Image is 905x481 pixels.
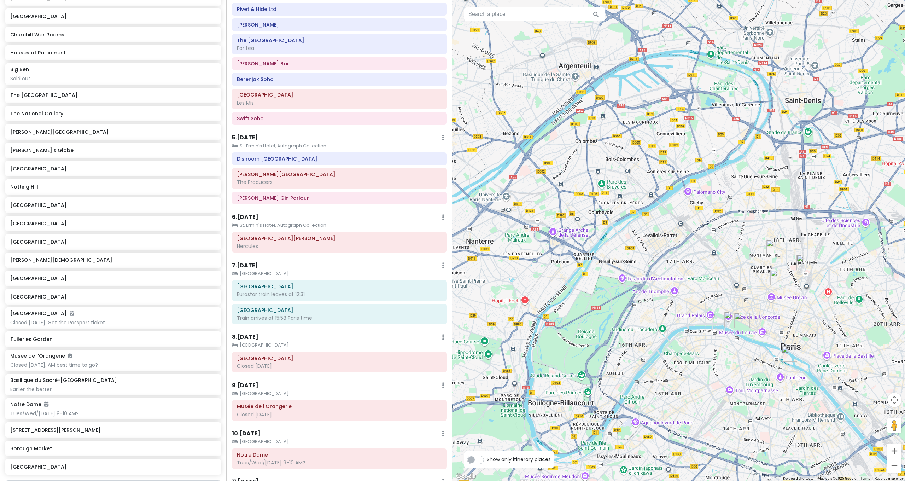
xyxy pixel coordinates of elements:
h6: Palace of Versailles [237,355,442,361]
div: Closed [DATE] [237,363,442,369]
a: Terms (opens in new tab) [860,476,870,480]
h6: Basilique du Sacré-[GEOGRAPHIC_DATA] [10,377,117,383]
h6: DUKES Bar [237,60,442,67]
i: Added to itinerary [44,402,48,407]
h6: Notting Hill [10,184,216,190]
div: Earlier the better [10,386,216,393]
h6: The National Gallery [10,110,216,117]
img: Google [454,472,478,481]
h6: 8 . [DATE] [232,334,258,341]
div: Sold out [10,75,216,82]
button: Drag Pegman onto the map to open Street View [887,418,901,433]
h6: 9 . [DATE] [232,382,258,389]
h6: Dishoom Covent Garden [237,156,442,162]
h6: Mr Fogg's Gin Parlour [237,195,442,201]
div: Eurostar train leaves at 12:31 [237,291,442,297]
h6: 10 . [DATE] [232,430,261,437]
small: [GEOGRAPHIC_DATA] [232,342,447,349]
div: Basilique du Sacré-Cœur de Montmartre [766,240,782,255]
h6: Notre Dame [10,401,48,407]
h6: [PERSON_NAME][DEMOGRAPHIC_DATA] [10,257,216,263]
h6: 7 . [DATE] [232,262,258,270]
button: Zoom in [887,444,901,458]
i: Added to itinerary [68,353,72,358]
div: For tea [237,45,442,51]
h6: Theatre Royal Drury Lane [237,235,442,242]
a: Report a map error [875,476,903,480]
span: Show only itinerary places [487,456,551,463]
h6: [GEOGRAPHIC_DATA] [10,294,216,300]
h6: [GEOGRAPHIC_DATA] [10,275,216,282]
button: Keyboard shortcuts [783,476,813,481]
h6: Churchill War Rooms [10,31,216,38]
h6: [GEOGRAPHIC_DATA] [10,464,216,470]
small: [GEOGRAPHIC_DATA] [232,270,447,277]
h6: [GEOGRAPHIC_DATA] [10,166,216,172]
div: Closed [DATE]. Get the Passport ticket. [10,319,216,326]
div: Tuileries Garden [734,313,750,328]
h6: [PERSON_NAME][GEOGRAPHIC_DATA] [10,129,216,135]
h6: Sondheim Theatre [237,92,442,98]
div: Musée de l'Orangerie [724,312,740,327]
h6: The Athenaeum Hotel & Residences [237,37,442,44]
input: Search a place [464,7,605,21]
div: Notre Dame [782,346,797,362]
h6: Gare du Nord [237,307,442,313]
a: Open this area in Google Maps (opens a new window) [454,472,478,481]
h6: The [GEOGRAPHIC_DATA] [10,92,216,98]
small: St. Ermin's Hotel, Autograph Collection [232,222,447,229]
h6: [GEOGRAPHIC_DATA] [10,13,216,19]
div: Train arrives at 15:58 Paris time [237,315,442,321]
small: St. Ermin's Hotel, Autograph Collection [232,143,447,150]
small: [GEOGRAPHIC_DATA] [232,438,447,445]
div: Tues/Wed/[DATE] 9-10 AM? [237,459,442,466]
h6: [PERSON_NAME]'s Globe [10,147,216,153]
h6: Swift Soho [237,115,442,122]
h6: Berenjak Soho [237,76,442,82]
div: The Producers [237,179,442,185]
div: Tues/Wed/[DATE] 9-10 AM? [10,410,216,417]
div: Gare du Nord [796,255,812,270]
h6: [GEOGRAPHIC_DATA] [10,239,216,245]
h6: 6 . [DATE] [232,214,258,221]
h6: 5 . [DATE] [232,134,258,141]
div: Hercules [237,243,442,249]
h6: Notre Dame [237,452,442,458]
h6: [GEOGRAPHIC_DATA] [10,202,216,208]
h6: Tuileries Garden [10,336,216,342]
div: Closed [DATE] [237,411,442,418]
h6: Garrick Theatre [237,171,442,178]
h6: [STREET_ADDRESS][PERSON_NAME] [10,427,216,433]
h6: Big Ben [10,66,29,73]
h6: [GEOGRAPHIC_DATA] [10,220,216,227]
h6: Houses of Parliament [10,50,216,56]
h6: [GEOGRAPHIC_DATA] [10,310,74,317]
small: [GEOGRAPHIC_DATA] [232,390,447,397]
span: Map data ©2025 Google [818,476,856,480]
button: Map camera controls [887,393,901,407]
h6: Musée de l'Orangerie [10,353,72,359]
div: Les Mis [237,100,442,106]
div: Closed [DATE]. AM best time to go? [10,362,216,368]
button: Zoom out [887,458,901,473]
h6: Musée de l'Orangerie [237,403,442,410]
i: Added to itinerary [70,311,74,316]
h6: Borough Market [10,445,216,452]
h6: Drake's [237,22,442,28]
div: Hôtel Maison Mère [770,270,786,285]
h6: Saint Pancras Station [237,283,442,290]
h6: Rivet & Hide Ltd [237,6,442,12]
